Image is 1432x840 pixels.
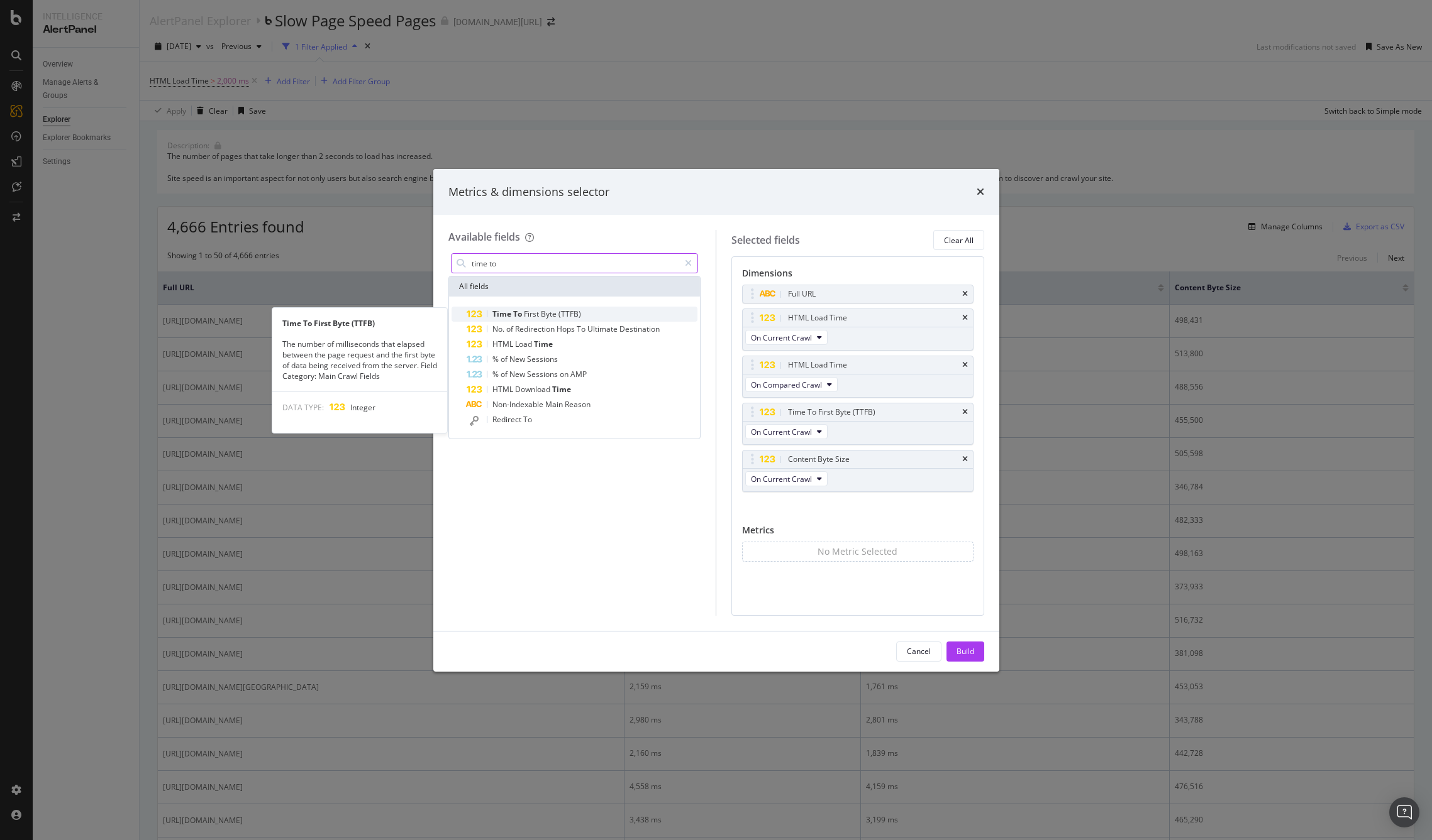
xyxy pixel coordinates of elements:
div: Full URL [788,288,816,300]
span: of [501,369,509,379]
span: No. [492,324,506,334]
div: Time To First Byte (TTFB) [272,318,447,329]
div: Clear All [944,235,974,246]
div: modal [433,169,999,672]
div: Build [957,646,974,657]
button: On Current Crawl [745,424,828,439]
div: Open Intercom Messenger [1389,797,1419,827]
button: On Compared Crawl [745,377,838,392]
div: HTML Load Time [788,312,847,324]
span: To [577,324,587,334]
span: Time [492,308,513,319]
div: times [977,184,984,200]
div: Time To First Byte (TTFB) [788,406,875,418]
span: Time [534,339,553,349]
span: Reason [565,399,591,410]
span: Sessions [527,354,558,364]
div: Selected fields [731,233,800,248]
div: times [962,361,968,369]
span: Hops [557,324,577,334]
div: Available fields [448,230,520,244]
button: Clear All [933,230,984,250]
span: To [513,308,524,319]
span: HTML [492,339,515,349]
span: On Current Crawl [751,427,812,437]
span: New [509,354,527,364]
span: On Current Crawl [751,332,812,343]
div: Dimensions [742,267,974,285]
span: Redirect [492,414,523,425]
div: Metrics & dimensions selector [448,184,609,200]
div: Cancel [907,646,931,657]
span: on [560,369,570,379]
span: Load [515,339,534,349]
div: Metrics [742,524,974,542]
span: First [524,308,541,319]
span: To [523,414,532,425]
span: of [506,324,515,334]
span: Redirection [515,324,557,334]
div: HTML Load Time [788,359,847,371]
span: On Compared Crawl [751,379,822,390]
span: Ultimate [587,324,619,334]
span: Main [545,399,565,410]
span: On Current Crawl [751,474,812,484]
div: Content Byte SizetimesOn Current Crawl [742,450,974,492]
span: % [492,369,501,379]
span: of [501,354,509,364]
span: Destination [619,324,660,334]
div: times [962,455,968,463]
span: Download [515,384,552,395]
button: On Current Crawl [745,330,828,345]
span: (TTFB) [558,308,581,319]
div: times [962,314,968,322]
div: Content Byte Size [788,453,850,466]
span: HTML [492,384,515,395]
input: Search by field name [470,254,680,273]
div: Time To First Byte (TTFB)timesOn Current Crawl [742,403,974,445]
div: HTML Load TimetimesOn Compared Crawl [742,356,974,398]
div: All fields [449,276,701,297]
span: % [492,354,501,364]
span: Byte [541,308,558,319]
button: Cancel [896,641,941,662]
div: The number of milliseconds that elapsed between the page request and the first byte of data being... [272,339,447,382]
button: Build [946,641,984,662]
div: times [962,408,968,416]
span: AMP [570,369,587,379]
button: On Current Crawl [745,471,828,486]
div: times [962,290,968,298]
span: Sessions [527,369,560,379]
span: Time [552,384,571,395]
span: New [509,369,527,379]
div: Full URLtimes [742,285,974,303]
span: Non-Indexable [492,399,545,410]
div: HTML Load TimetimesOn Current Crawl [742,308,974,351]
div: No Metric Selected [818,545,897,558]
